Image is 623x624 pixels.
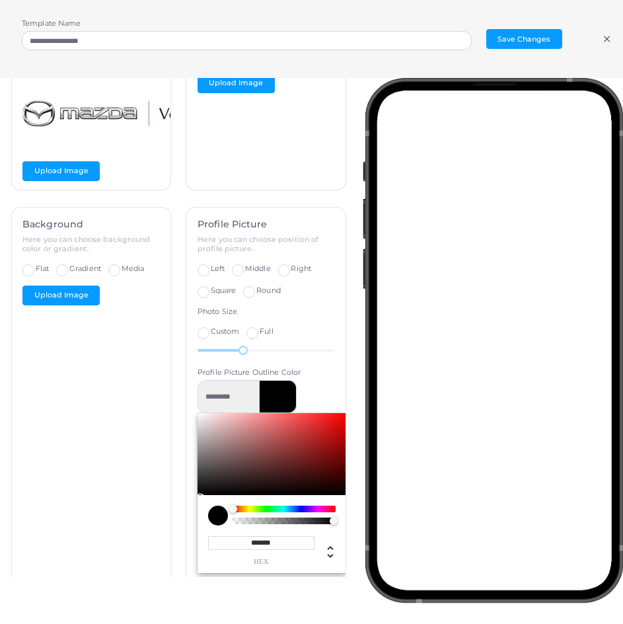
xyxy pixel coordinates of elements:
button: Save Changes [486,29,562,49]
label: Photo Size [198,307,237,317]
div: Chrome color picker [198,413,346,573]
span: Left [211,264,225,273]
label: Template Name [22,19,81,29]
span: hex [208,558,314,565]
div: current color is #000000 [208,506,228,526]
label: Profile Picture Outline Color [198,368,301,378]
h6: Here you can choose position of profile picture. [198,235,335,253]
div: Change another color definition [314,536,336,565]
span: Media [122,264,145,273]
h6: Here you can choose background color or gradient. [22,235,160,253]
span: Right [291,264,311,273]
h4: Profile Picture [198,219,335,230]
span: Middle [245,264,271,273]
span: Custom [211,327,240,336]
span: Full [260,327,273,336]
button: Upload Image [22,286,100,305]
button: Upload Image [22,161,100,181]
span: Square [211,286,237,295]
img: Logo [22,81,221,147]
span: Flat [36,264,49,273]
span: Round [256,286,281,295]
span: Gradient [69,264,101,273]
button: Upload Image [198,73,275,93]
h4: Background [22,219,160,230]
